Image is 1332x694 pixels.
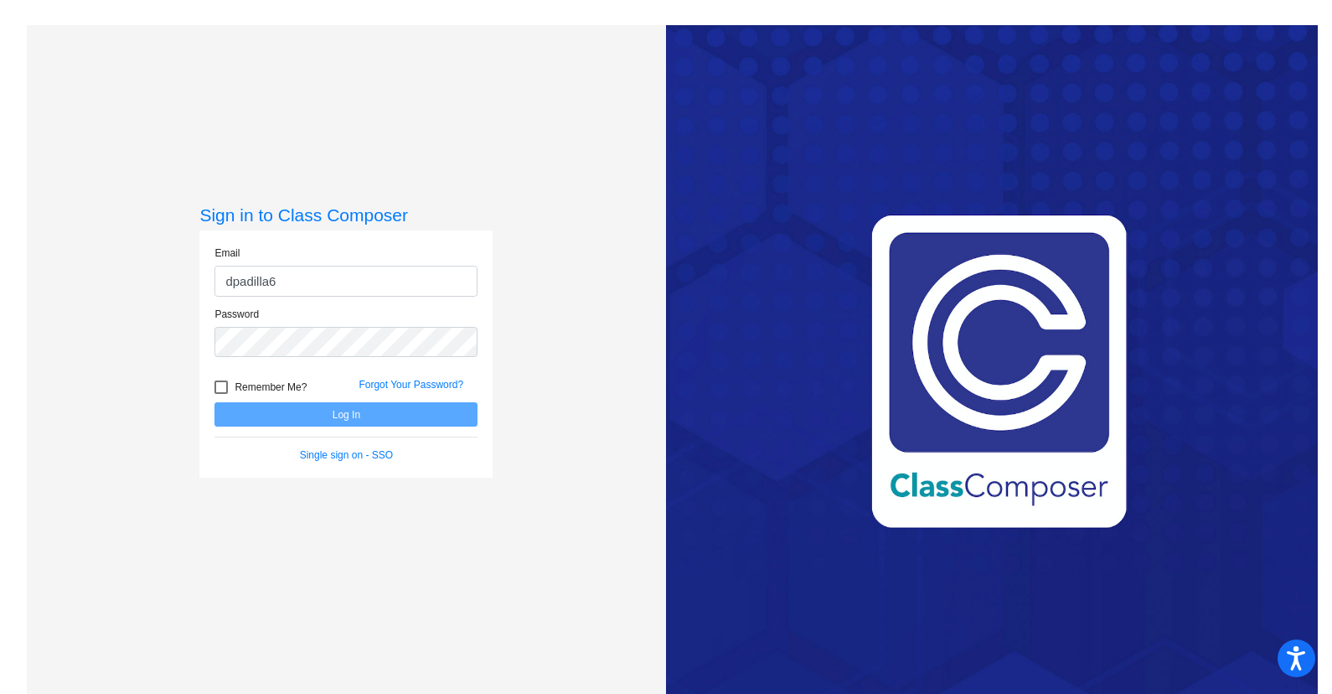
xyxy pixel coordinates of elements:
h3: Sign in to Class Composer [199,205,493,225]
button: Log In [214,402,478,427]
a: Forgot Your Password? [359,379,463,391]
span: Remember Me? [235,377,307,397]
label: Password [214,307,259,322]
a: Single sign on - SSO [300,449,393,461]
label: Email [214,246,240,261]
